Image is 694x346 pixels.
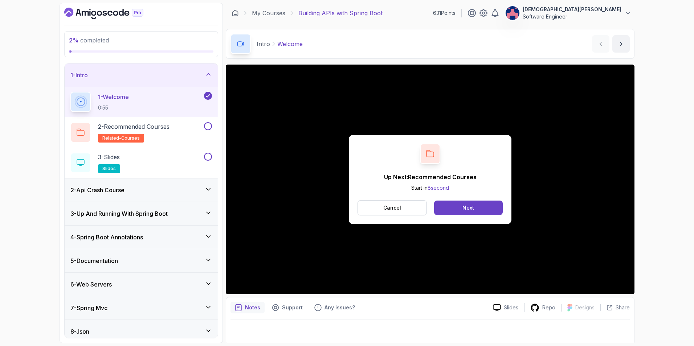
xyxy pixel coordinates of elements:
[433,9,456,17] p: 631 Points
[70,186,124,194] h3: 2 - Api Crash Course
[69,37,79,44] span: 2 %
[277,40,303,48] p: Welcome
[65,273,218,296] button: 6-Web Servers
[70,280,112,289] h3: 6 - Web Servers
[245,304,260,311] p: Notes
[616,304,630,311] p: Share
[70,256,118,265] h3: 5 - Documentation
[298,9,383,17] p: Building APIs with Spring Boot
[592,35,609,53] button: previous content
[65,249,218,272] button: 5-Documentation
[232,9,239,17] a: Dashboard
[462,204,474,211] div: Next
[575,304,595,311] p: Designs
[428,185,449,191] span: 8 second
[612,35,630,53] button: next content
[504,304,518,311] p: Slides
[505,6,632,20] button: user profile image[DEMOGRAPHIC_DATA][PERSON_NAME]Software Engineer
[98,92,129,101] p: 1 - Welcome
[384,173,477,181] p: Up Next: Recommended Courses
[257,40,270,48] p: Intro
[383,204,401,211] p: Cancel
[324,304,355,311] p: Any issues?
[524,303,561,312] a: Repo
[65,178,218,202] button: 2-Api Crash Course
[70,233,143,242] h3: 4 - Spring Boot Annotations
[70,304,107,312] h3: 7 - Spring Mvc
[65,296,218,320] button: 7-Spring Mvc
[226,65,634,294] iframe: 1 - Hi
[506,6,519,20] img: user profile image
[434,201,503,215] button: Next
[70,71,88,79] h3: 1 - Intro
[65,320,218,343] button: 8-Json
[600,304,630,311] button: Share
[70,209,168,218] h3: 3 - Up And Running With Spring Boot
[98,122,170,131] p: 2 - Recommended Courses
[98,104,129,111] p: 0:55
[65,202,218,225] button: 3-Up And Running With Spring Boot
[310,302,359,313] button: Feedback button
[542,304,555,311] p: Repo
[70,92,212,112] button: 1-Welcome0:55
[282,304,303,311] p: Support
[65,63,218,87] button: 1-Intro
[230,302,265,313] button: notes button
[65,226,218,249] button: 4-Spring Boot Annotations
[268,302,307,313] button: Support button
[523,13,621,20] p: Software Engineer
[358,200,427,215] button: Cancel
[252,9,285,17] a: My Courses
[384,184,477,191] p: Start in
[70,327,89,336] h3: 8 - Json
[523,6,621,13] p: [DEMOGRAPHIC_DATA][PERSON_NAME]
[70,122,212,143] button: 2-Recommended Coursesrelated-courses
[69,37,109,44] span: completed
[102,166,116,172] span: slides
[102,135,140,141] span: related-courses
[70,153,212,173] button: 3-Slidesslides
[64,8,160,19] a: Dashboard
[487,304,524,312] a: Slides
[98,153,120,161] p: 3 - Slides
